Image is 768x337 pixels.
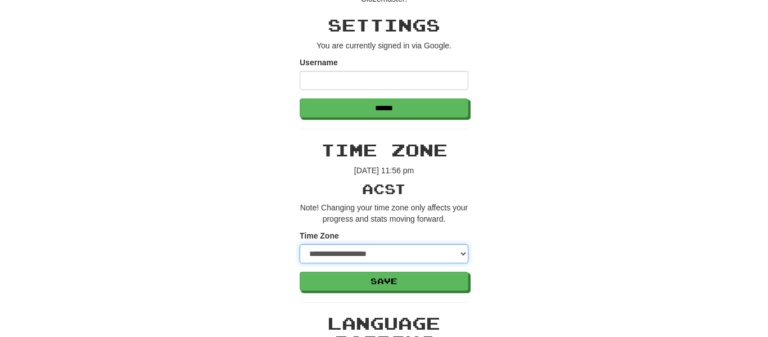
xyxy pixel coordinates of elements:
[300,57,338,68] label: Username
[300,165,468,176] p: [DATE] 11:56 pm
[300,40,468,51] p: You are currently signed in via Google.
[300,230,339,241] label: Time Zone
[300,16,468,34] h2: Settings
[300,202,468,224] p: Note! Changing your time zone only affects your progress and stats moving forward.
[300,141,468,159] h2: Time Zone
[300,272,468,291] button: Save
[300,182,468,196] h3: ACST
